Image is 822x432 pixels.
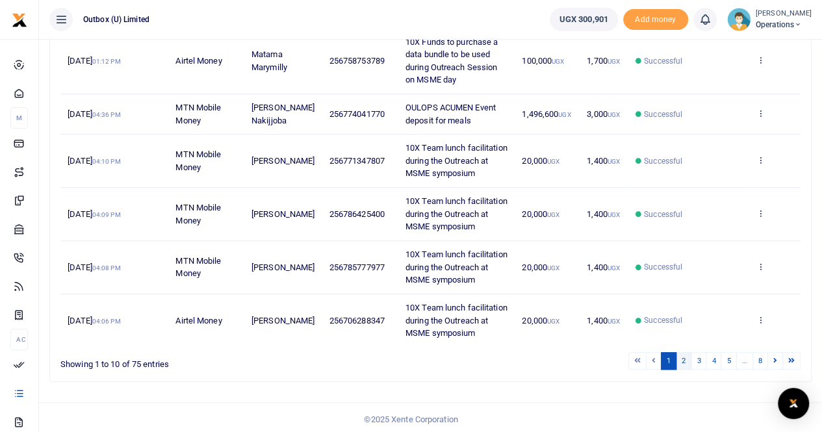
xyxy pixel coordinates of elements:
a: profile-user [PERSON_NAME] Operations [727,8,812,31]
a: Add money [623,14,688,23]
a: 4 [706,352,721,370]
small: [PERSON_NAME] [756,8,812,19]
span: [PERSON_NAME] [251,316,315,325]
span: 1,400 [587,262,620,272]
a: 2 [676,352,691,370]
small: 04:10 PM [92,158,121,165]
span: 10X Team lunch facilitation during the Outreach at MSME symposium [405,249,507,285]
small: 04:09 PM [92,211,121,218]
span: 1,400 [587,316,620,325]
span: Outbox (U) Limited [78,14,155,25]
small: UGX [552,58,564,65]
img: profile-user [727,8,751,31]
span: [PERSON_NAME] [251,262,315,272]
span: 20,000 [522,316,559,325]
span: 20,000 [522,156,559,166]
span: Successful [644,209,682,220]
span: Operations [756,19,812,31]
small: UGX [547,211,559,218]
span: Add money [623,9,688,31]
small: UGX [558,111,571,118]
a: UGX 300,901 [550,8,618,31]
span: Successful [644,108,682,120]
span: Successful [644,155,682,167]
span: OULOPS ACUMEN Event deposit for meals [405,103,496,125]
span: UGX 300,901 [559,13,608,26]
small: 04:36 PM [92,111,121,118]
span: [PERSON_NAME] [251,156,315,166]
span: 256785777977 [329,262,385,272]
div: Showing 1 to 10 of 75 entries [60,351,364,371]
span: 256758753789 [329,56,385,66]
li: Ac [10,329,28,350]
li: Wallet ballance [545,8,623,31]
div: Open Intercom Messenger [778,388,809,419]
small: 01:12 PM [92,58,121,65]
li: M [10,107,28,129]
span: [DATE] [68,156,120,166]
small: UGX [547,158,559,165]
span: [DATE] [68,209,120,219]
a: logo-small logo-large logo-large [12,14,27,24]
img: logo-small [12,12,27,28]
span: [PERSON_NAME] Nakijjoba [251,103,315,125]
small: UGX [608,318,620,325]
span: 20,000 [522,209,559,219]
small: UGX [547,264,559,272]
small: UGX [608,158,620,165]
span: 10X Team lunch facilitation during the Outreach at MSME symposium [405,303,507,338]
span: [DATE] [68,109,120,119]
span: Airtel Money [175,316,222,325]
li: Toup your wallet [623,9,688,31]
small: UGX [608,211,620,218]
span: 256771347807 [329,156,385,166]
span: 10X Team lunch facilitation during the Outreach at MSME symposium [405,143,507,178]
small: 04:08 PM [92,264,121,272]
span: 3,000 [587,109,620,119]
span: MTN Mobile Money [175,203,221,225]
span: 1,700 [587,56,620,66]
span: [PERSON_NAME] [251,209,315,219]
a: 5 [721,352,736,370]
small: UGX [608,111,620,118]
small: 04:06 PM [92,318,121,325]
span: [DATE] [68,262,120,272]
span: 256786425400 [329,209,385,219]
span: 1,496,600 [522,109,571,119]
span: 256706288347 [329,316,385,325]
span: Successful [644,261,682,273]
span: 1,400 [587,209,620,219]
span: Matama Marymilly [251,49,287,72]
span: [DATE] [68,56,120,66]
span: MTN Mobile Money [175,256,221,279]
span: 1,400 [587,156,620,166]
span: MTN Mobile Money [175,103,221,125]
span: Successful [644,314,682,326]
span: MTN Mobile Money [175,149,221,172]
a: 3 [691,352,706,370]
span: 10X Team lunch facilitation during the Outreach at MSME symposium [405,196,507,231]
span: Airtel Money [175,56,222,66]
small: UGX [608,264,620,272]
small: UGX [608,58,620,65]
span: 256774041770 [329,109,385,119]
a: 8 [752,352,768,370]
span: 100,000 [522,56,564,66]
span: Successful [644,55,682,67]
span: 20,000 [522,262,559,272]
span: [DATE] [68,316,120,325]
a: 1 [661,352,676,370]
small: UGX [547,318,559,325]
